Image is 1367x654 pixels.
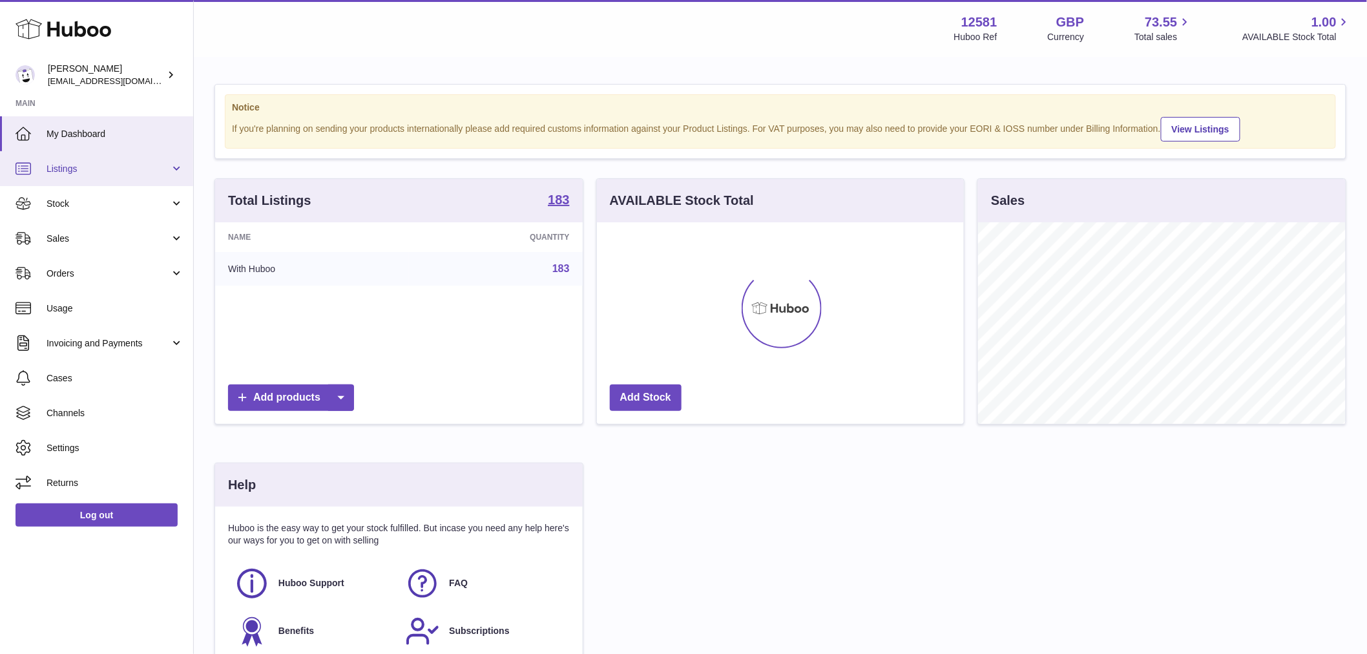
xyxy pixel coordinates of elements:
[232,115,1329,142] div: If you're planning on sending your products internationally please add required customs informati...
[228,522,570,547] p: Huboo is the easy way to get your stock fulfilled. But incase you need any help here's our ways f...
[215,252,409,286] td: With Huboo
[552,263,570,274] a: 183
[278,625,314,637] span: Benefits
[47,302,183,315] span: Usage
[1048,31,1085,43] div: Currency
[48,63,164,87] div: [PERSON_NAME]
[548,193,569,209] a: 183
[47,442,183,454] span: Settings
[47,477,183,489] span: Returns
[1242,31,1351,43] span: AVAILABLE Stock Total
[1311,14,1337,31] span: 1.00
[405,566,563,601] a: FAQ
[1242,14,1351,43] a: 1.00 AVAILABLE Stock Total
[47,198,170,210] span: Stock
[47,128,183,140] span: My Dashboard
[409,222,583,252] th: Quantity
[1134,14,1192,43] a: 73.55 Total sales
[228,476,256,494] h3: Help
[228,192,311,209] h3: Total Listings
[278,577,344,589] span: Huboo Support
[610,192,754,209] h3: AVAILABLE Stock Total
[405,614,563,649] a: Subscriptions
[228,385,354,411] a: Add products
[954,31,997,43] div: Huboo Ref
[1161,117,1240,142] a: View Listings
[215,222,409,252] th: Name
[16,503,178,527] a: Log out
[449,577,468,589] span: FAQ
[1056,14,1084,31] strong: GBP
[47,337,170,350] span: Invoicing and Payments
[47,268,170,280] span: Orders
[47,233,170,245] span: Sales
[1134,31,1192,43] span: Total sales
[991,192,1025,209] h3: Sales
[235,566,392,601] a: Huboo Support
[47,372,183,385] span: Cases
[48,76,190,86] span: [EMAIL_ADDRESS][DOMAIN_NAME]
[610,385,682,411] a: Add Stock
[449,625,509,637] span: Subscriptions
[232,101,1329,114] strong: Notice
[1145,14,1177,31] span: 73.55
[47,407,183,419] span: Channels
[235,614,392,649] a: Benefits
[16,65,35,85] img: internalAdmin-12581@internal.huboo.com
[47,163,170,175] span: Listings
[548,193,569,206] strong: 183
[961,14,997,31] strong: 12581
